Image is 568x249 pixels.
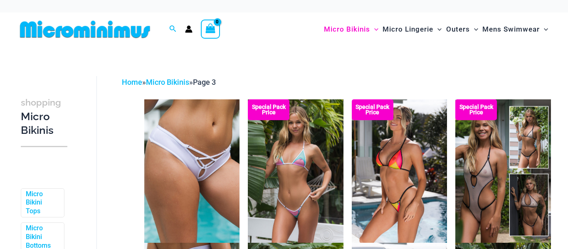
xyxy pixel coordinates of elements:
[201,20,220,39] a: View Shopping Cart, empty
[248,104,289,115] b: Special Pack Price
[444,17,480,42] a: OutersMenu ToggleMenu Toggle
[122,78,142,86] a: Home
[370,19,378,40] span: Menu Toggle
[480,17,550,42] a: Mens SwimwearMenu ToggleMenu Toggle
[455,104,497,115] b: Special Pack Price
[352,104,393,115] b: Special Pack Price
[248,99,343,242] img: Escape Mode Candy 3151 Top 4151 Bottom 02
[26,190,58,216] a: Micro Bikini Tops
[144,99,240,242] img: Breakwater White 4956 Shorts 01
[185,25,193,33] a: Account icon link
[169,24,177,35] a: Search icon link
[383,19,433,40] span: Micro Lingerie
[324,19,370,40] span: Micro Bikinis
[540,19,548,40] span: Menu Toggle
[380,17,444,42] a: Micro LingerieMenu ToggleMenu Toggle
[433,19,442,40] span: Menu Toggle
[193,78,216,86] span: Page 3
[17,20,153,39] img: MM SHOP LOGO FLAT
[122,78,216,86] span: » »
[321,15,551,43] nav: Site Navigation
[446,19,470,40] span: Outers
[455,99,551,242] img: Collection Pack (1)
[470,19,478,40] span: Menu Toggle
[21,97,61,108] span: shopping
[352,99,447,242] img: Shake Up Sunset 3145 Top 4145 Bottom 04
[482,19,540,40] span: Mens Swimwear
[21,95,67,138] h3: Micro Bikinis
[146,78,189,86] a: Micro Bikinis
[322,17,380,42] a: Micro BikinisMenu ToggleMenu Toggle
